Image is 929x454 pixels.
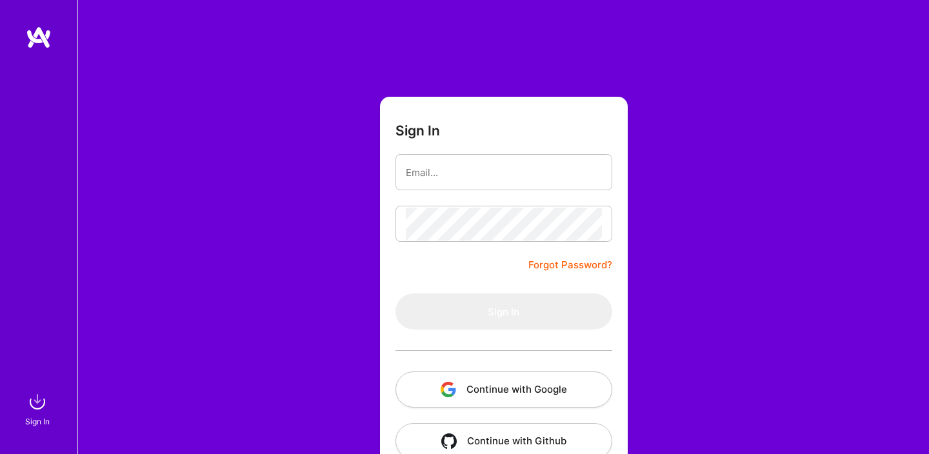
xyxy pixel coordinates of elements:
img: sign in [25,389,50,415]
a: Forgot Password? [528,257,612,273]
h3: Sign In [395,123,440,139]
img: logo [26,26,52,49]
button: Continue with Google [395,371,612,408]
input: Email... [406,156,602,189]
button: Sign In [395,293,612,330]
div: Sign In [25,415,50,428]
a: sign inSign In [27,389,50,428]
img: icon [441,382,456,397]
img: icon [441,433,457,449]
